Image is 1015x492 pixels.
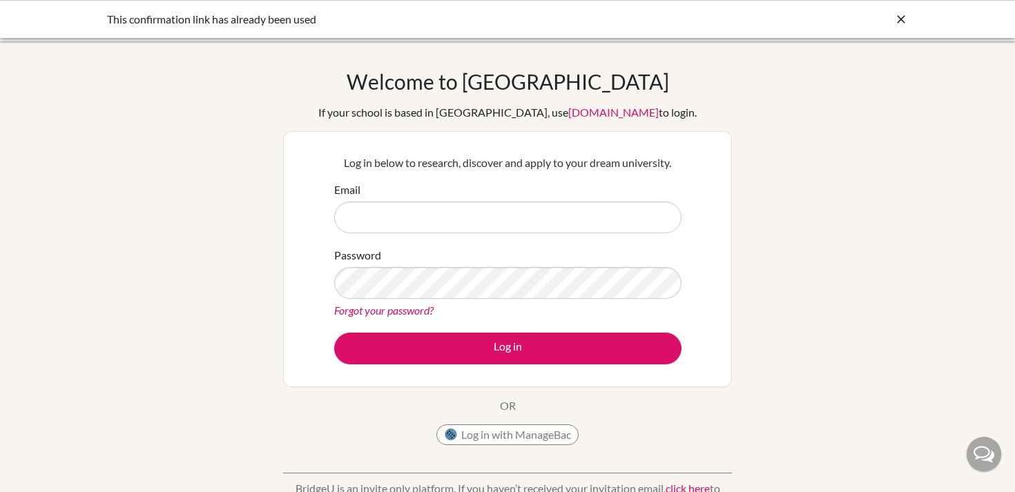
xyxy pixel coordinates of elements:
[318,104,697,121] div: If your school is based in [GEOGRAPHIC_DATA], use to login.
[436,424,579,445] button: Log in with ManageBac
[500,397,516,414] p: OR
[334,304,434,317] a: Forgot your password?
[334,333,681,364] button: Log in
[32,10,60,22] span: Help
[107,11,701,28] div: This confirmation link has already been used
[334,155,681,171] p: Log in below to research, discover and apply to your dream university.
[347,69,669,94] h1: Welcome to [GEOGRAPHIC_DATA]
[568,106,659,119] a: [DOMAIN_NAME]
[334,247,381,264] label: Password
[334,181,360,198] label: Email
